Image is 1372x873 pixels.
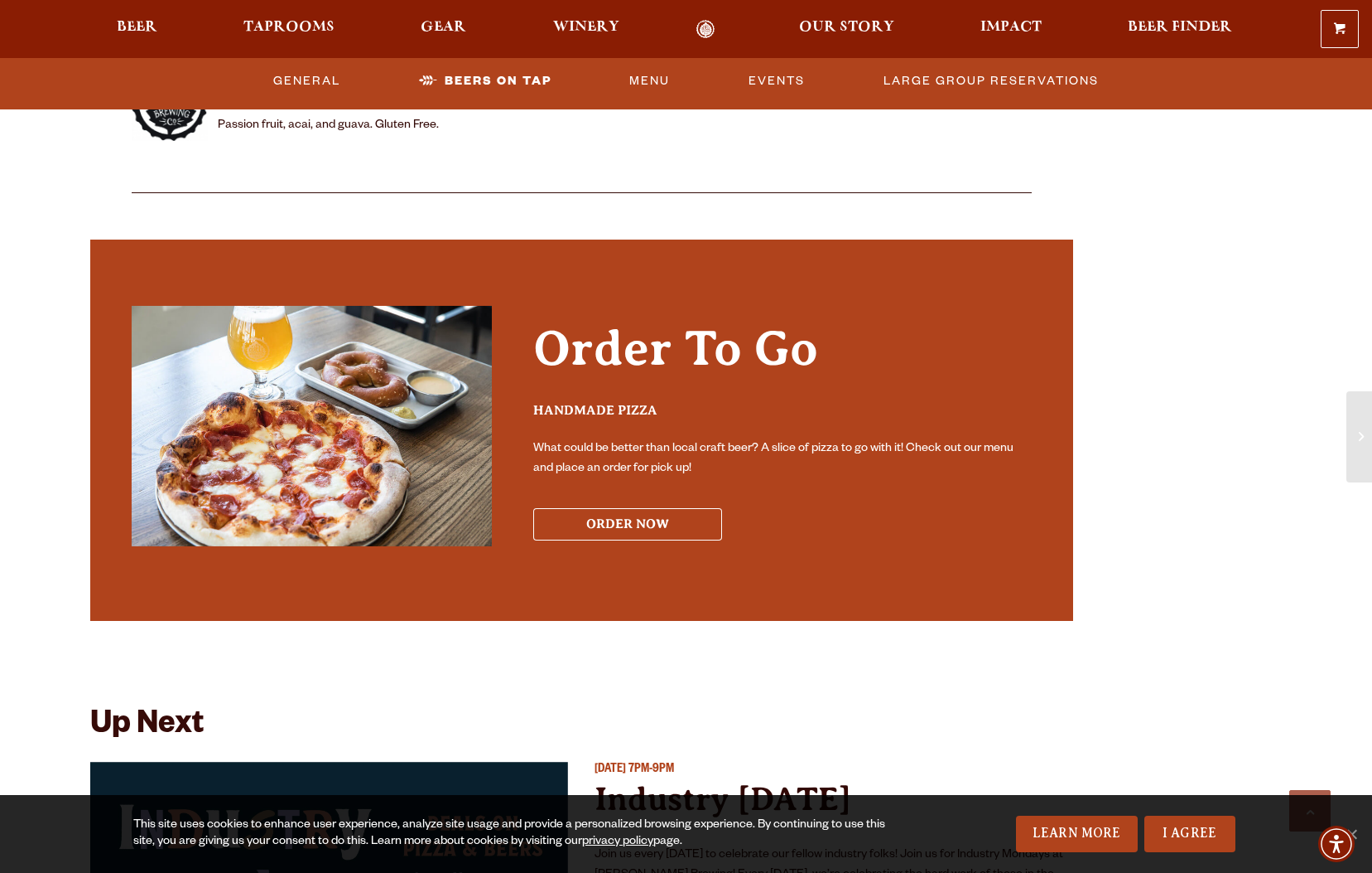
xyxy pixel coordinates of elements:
a: Impact [970,20,1052,39]
a: Menu [623,62,676,100]
a: Our Story [788,20,905,39]
a: Odell Home [675,20,737,39]
span: Impact [980,21,1042,34]
span: [DATE] [595,764,626,777]
span: Our Story [799,21,894,34]
p: What could be better than local craft beer? A slice of pizza to go with it! Check out our menu an... [533,439,1033,479]
div: This site uses cookies to enhance user experience, analyze site usage and provide a personalized ... [133,817,907,851]
span: Beer Finder [1128,21,1232,34]
a: Beer Finder [1117,20,1243,39]
span: 7PM-9PM [628,764,674,777]
a: Learn More [1016,816,1138,852]
h3: Handmade Pizza [533,402,1033,433]
a: Events [742,62,811,100]
a: Industry [DATE] [595,780,851,817]
a: Beer [106,20,168,39]
img: Internal Promo Images [132,306,492,546]
a: privacy policy [582,836,653,849]
span: Winery [553,21,619,34]
h2: Up Next [90,709,204,745]
a: Gear [410,20,477,39]
a: Taprooms [233,20,345,39]
a: Winery [542,20,630,39]
p: Passion fruit, acai, and guava. Gluten Free. [218,116,439,136]
a: Large Group Reservations [877,62,1105,100]
button: Order Now [533,508,722,541]
span: Beer [117,21,157,34]
a: Scroll to top [1289,790,1331,832]
h2: Order To Go [533,321,1033,394]
a: Beers On Tap [412,62,558,100]
a: I Agree [1144,816,1235,852]
span: Gear [421,21,466,34]
div: Accessibility Menu [1318,826,1355,862]
a: General [267,62,347,100]
span: Taprooms [243,21,335,34]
